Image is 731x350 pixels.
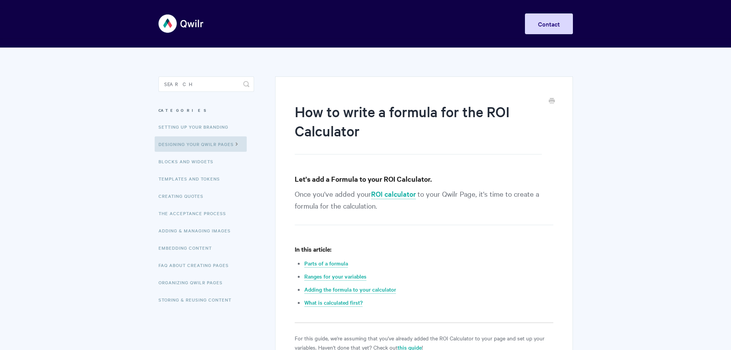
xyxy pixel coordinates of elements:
a: ROI calculator [371,189,416,199]
strong: In this article: [295,245,332,253]
img: Qwilr Help Center [158,9,204,38]
a: Designing Your Qwilr Pages [155,136,247,152]
a: Contact [525,13,573,34]
a: Storing & Reusing Content [158,292,237,307]
a: What is calculated first? [304,299,363,307]
a: Blocks and Widgets [158,154,219,169]
a: Templates and Tokens [158,171,226,186]
a: Adding & Managing Images [158,223,236,238]
a: Print this Article [549,97,555,106]
p: Once you've added your to your Qwilr Page, it's time to create a formula for the calculation. [295,188,553,225]
a: FAQ About Creating Pages [158,257,234,273]
a: Embedding Content [158,240,218,255]
a: Creating Quotes [158,188,209,204]
h1: How to write a formula for the ROI Calculator [295,102,541,154]
a: The Acceptance Process [158,206,232,221]
a: Setting up your Branding [158,119,234,134]
h3: Let's add a Formula to your ROI Calculator. [295,174,553,184]
a: Ranges for your variables [304,272,366,281]
h3: Categories [158,103,254,117]
a: Adding the formula to your calculator [304,285,396,294]
a: Parts of a formula [304,259,348,268]
a: Organizing Qwilr Pages [158,275,228,290]
input: Search [158,76,254,92]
